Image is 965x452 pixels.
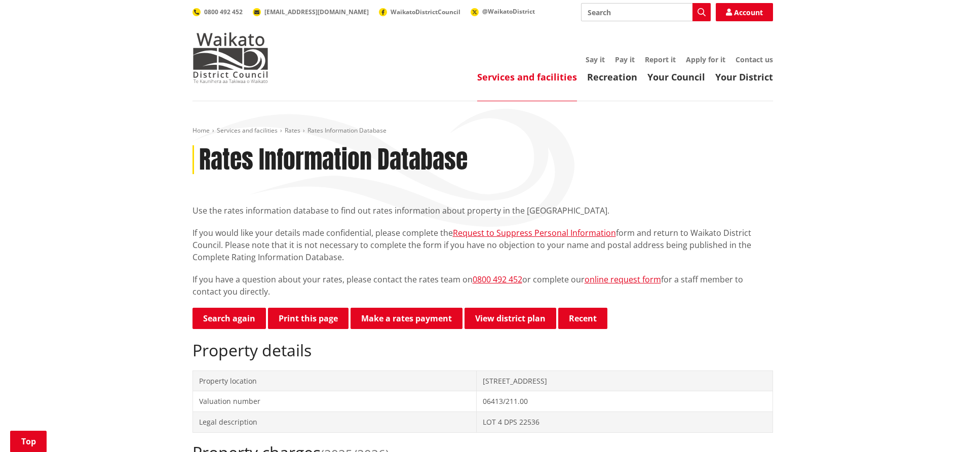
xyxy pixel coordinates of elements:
[918,409,955,446] iframe: Messenger Launcher
[192,273,773,298] p: If you have a question about your rates, please contact the rates team on or complete our for a s...
[253,8,369,16] a: [EMAIL_ADDRESS][DOMAIN_NAME]
[351,308,462,329] a: Make a rates payment
[192,127,773,135] nav: breadcrumb
[285,126,300,135] a: Rates
[477,391,773,412] td: 06413/211.00
[379,8,460,16] a: WaikatoDistrictCouncil
[192,371,477,391] td: Property location
[199,145,468,175] h1: Rates Information Database
[477,371,773,391] td: [STREET_ADDRESS]
[10,431,47,452] a: Top
[192,308,266,329] a: Search again
[192,412,477,432] td: Legal description
[581,3,711,21] input: Search input
[192,341,773,360] h2: Property details
[645,55,676,64] a: Report it
[192,227,773,263] p: If you would like your details made confidential, please complete the form and return to Waikato ...
[192,32,268,83] img: Waikato District Council - Te Kaunihera aa Takiwaa o Waikato
[471,7,535,16] a: @WaikatoDistrict
[192,8,243,16] a: 0800 492 452
[217,126,278,135] a: Services and facilities
[615,55,635,64] a: Pay it
[465,308,556,329] a: View district plan
[587,71,637,83] a: Recreation
[391,8,460,16] span: WaikatoDistrictCouncil
[716,3,773,21] a: Account
[647,71,705,83] a: Your Council
[477,71,577,83] a: Services and facilities
[268,308,349,329] button: Print this page
[307,126,387,135] span: Rates Information Database
[204,8,243,16] span: 0800 492 452
[453,227,616,238] a: Request to Suppress Personal Information
[558,308,607,329] button: Recent
[192,204,773,217] p: Use the rates information database to find out rates information about property in the [GEOGRAPHI...
[477,412,773,432] td: LOT 4 DPS 22536
[736,55,773,64] a: Contact us
[586,55,605,64] a: Say it
[192,126,210,135] a: Home
[192,391,477,412] td: Valuation number
[686,55,725,64] a: Apply for it
[585,274,661,285] a: online request form
[482,7,535,16] span: @WaikatoDistrict
[715,71,773,83] a: Your District
[473,274,522,285] a: 0800 492 452
[264,8,369,16] span: [EMAIL_ADDRESS][DOMAIN_NAME]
